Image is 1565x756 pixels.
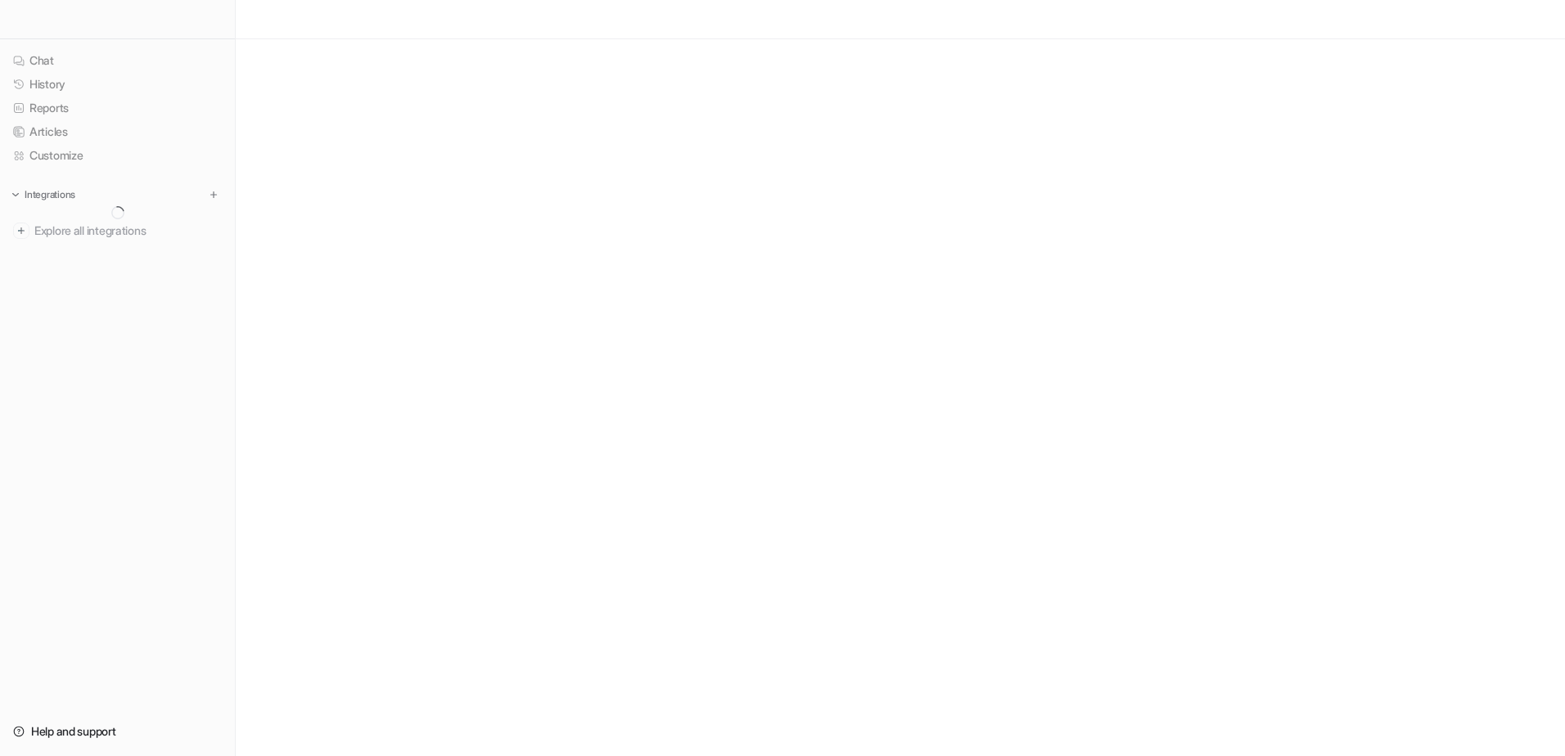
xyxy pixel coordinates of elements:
a: Articles [7,120,228,143]
button: Integrations [7,187,80,203]
a: Customize [7,144,228,167]
a: History [7,73,228,96]
img: expand menu [10,189,21,200]
a: Reports [7,97,228,119]
p: Integrations [25,188,75,201]
img: explore all integrations [13,223,29,239]
span: Explore all integrations [34,218,222,244]
a: Chat [7,49,228,72]
img: menu_add.svg [208,189,219,200]
a: Explore all integrations [7,219,228,242]
a: Help and support [7,720,228,743]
